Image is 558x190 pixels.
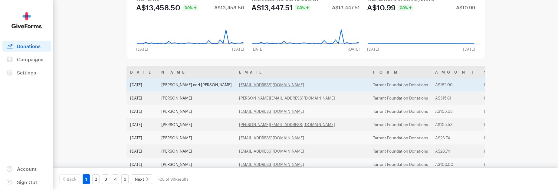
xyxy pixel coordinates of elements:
[398,5,413,11] div: 0.0%
[17,43,41,49] span: Donations
[239,109,304,114] a: [EMAIL_ADDRESS][DOMAIN_NAME]
[135,176,144,183] span: Next
[481,158,525,171] td: Paid
[248,47,267,52] div: [DATE]
[126,105,158,118] td: [DATE]
[295,5,310,11] div: 0.0%
[17,56,43,62] span: Campaigns
[481,118,525,131] td: Paid
[369,105,432,118] td: Tarrant Foundation Donations
[344,47,363,52] div: [DATE]
[432,66,481,78] th: Amount
[131,174,152,184] a: Next
[121,174,129,184] a: 5
[432,158,481,171] td: A$100.00
[214,5,244,10] div: A$13,458.50
[481,91,525,105] td: Paid
[136,4,180,11] div: A$13,458.50
[369,158,432,171] td: Tarrant Foundation Donations
[126,118,158,131] td: [DATE]
[481,105,525,118] td: Paid
[158,105,235,118] td: [PERSON_NAME]
[158,144,235,158] td: [PERSON_NAME]
[481,131,525,144] td: Paid
[158,91,235,105] td: [PERSON_NAME]
[158,118,235,131] td: [PERSON_NAME]
[481,144,525,158] td: Paid
[235,66,369,78] th: Email
[158,158,235,171] td: [PERSON_NAME]
[251,4,293,11] div: A$13,447.51
[183,5,198,11] div: 0.0%
[2,177,51,188] a: Sign Out
[158,131,235,144] td: [PERSON_NAME]
[2,67,51,78] a: Settings
[481,66,525,78] th: Status
[2,41,51,52] a: Donations
[432,118,481,131] td: A$105.53
[133,47,152,52] div: [DATE]
[332,5,360,10] div: A$13,447.51
[239,122,335,127] a: [PERSON_NAME][EMAIL_ADDRESS][DOMAIN_NAME]
[239,149,304,154] a: [EMAIL_ADDRESS][DOMAIN_NAME]
[11,12,42,29] img: GiveForms
[17,70,36,75] span: Settings
[17,166,37,172] span: Account
[432,131,481,144] td: A$26.74
[369,66,432,78] th: Form
[17,179,37,185] span: Sign Out
[369,78,432,91] td: Tarrant Foundation Donations
[157,174,188,184] div: 1-20 of 98
[367,4,396,11] div: A$10.99
[126,131,158,144] td: [DATE]
[126,158,158,171] td: [DATE]
[126,144,158,158] td: [DATE]
[239,162,304,167] a: [EMAIL_ADDRESS][DOMAIN_NAME]
[158,66,235,78] th: Name
[432,105,481,118] td: A$105.53
[228,47,248,52] div: [DATE]
[112,174,119,184] a: 4
[239,135,304,140] a: [EMAIL_ADDRESS][DOMAIN_NAME]
[2,163,51,174] a: Account
[369,131,432,144] td: Tarrant Foundation Donations
[369,144,432,158] td: Tarrant Foundation Donations
[175,177,188,182] span: Results
[459,47,479,52] div: [DATE]
[2,54,51,65] a: Campaigns
[432,78,481,91] td: A$182.00
[481,78,525,91] td: Paid
[456,5,475,10] div: A$10.99
[239,96,335,100] a: [PERSON_NAME][EMAIL_ADDRESS][DOMAIN_NAME]
[432,144,481,158] td: A$26.74
[369,118,432,131] td: Tarrant Foundation Donations
[126,66,158,78] th: Date
[92,174,100,184] a: 2
[126,78,158,91] td: [DATE]
[102,174,109,184] a: 3
[369,91,432,105] td: Tarrant Foundation Donations
[363,47,383,52] div: [DATE]
[126,91,158,105] td: [DATE]
[239,82,304,87] a: [EMAIL_ADDRESS][DOMAIN_NAME]
[158,78,235,91] td: [PERSON_NAME] and [PERSON_NAME]
[432,91,481,105] td: A$315.61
